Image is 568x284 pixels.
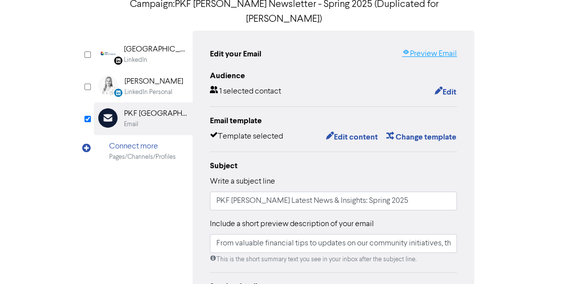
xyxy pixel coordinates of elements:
[210,255,457,264] div: This is the short summary text you see in your inbox after the subject line.
[124,88,172,97] div: LinkedIn Personal
[519,237,568,284] iframe: Chat Widget
[210,70,457,82] div: Audience
[386,131,457,143] button: Change template
[210,86,281,98] div: 1 selected contact
[210,218,374,230] label: Include a short preview description of your email
[210,131,283,143] div: Template selected
[124,108,187,120] div: PKF [GEOGRAPHIC_DATA]
[124,120,138,129] div: Email
[124,44,187,55] div: [GEOGRAPHIC_DATA]
[210,160,457,172] div: Subject
[210,115,457,127] div: Email template
[98,44,118,63] img: Linkedin
[210,48,261,60] div: Edit your Email
[94,38,193,70] div: Linkedin [GEOGRAPHIC_DATA]LinkedIn
[94,135,193,167] div: Connect morePages/Channels/Profiles
[98,76,118,95] img: LinkedinPersonal
[434,86,457,98] button: Edit
[94,70,193,102] div: LinkedinPersonal [PERSON_NAME]LinkedIn Personal
[402,48,457,60] a: Preview Email
[94,102,193,135] div: PKF [GEOGRAPHIC_DATA]Email
[124,55,147,65] div: LinkedIn
[109,152,176,162] div: Pages/Channels/Profiles
[325,131,378,143] button: Edit content
[109,141,176,152] div: Connect more
[124,76,183,88] div: [PERSON_NAME]
[210,176,275,188] label: Write a subject line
